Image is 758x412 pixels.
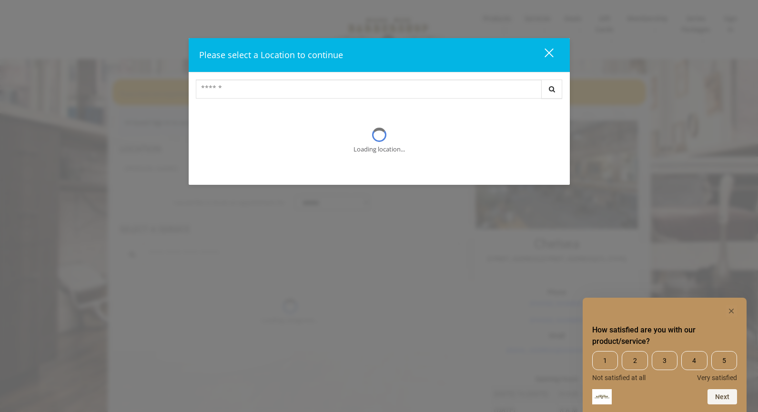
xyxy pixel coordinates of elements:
button: close dialog [527,45,559,65]
span: Very satisfied [697,374,737,382]
span: Not satisfied at all [592,374,646,382]
i: Search button [546,86,557,92]
div: How satisfied are you with our product/service? Select an option from 1 to 5, with 1 being Not sa... [592,351,737,382]
span: 1 [592,351,618,370]
button: Hide survey [726,305,737,317]
span: 4 [681,351,707,370]
div: Center Select [196,80,563,103]
div: close dialog [534,48,553,62]
span: Please select a Location to continue [199,49,343,60]
button: Next question [707,389,737,404]
span: 2 [622,351,647,370]
span: 3 [652,351,677,370]
div: Loading location... [354,144,405,154]
input: Search Center [196,80,542,99]
h2: How satisfied are you with our product/service? Select an option from 1 to 5, with 1 being Not sa... [592,324,737,347]
span: 5 [711,351,737,370]
div: How satisfied are you with our product/service? Select an option from 1 to 5, with 1 being Not sa... [592,305,737,404]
